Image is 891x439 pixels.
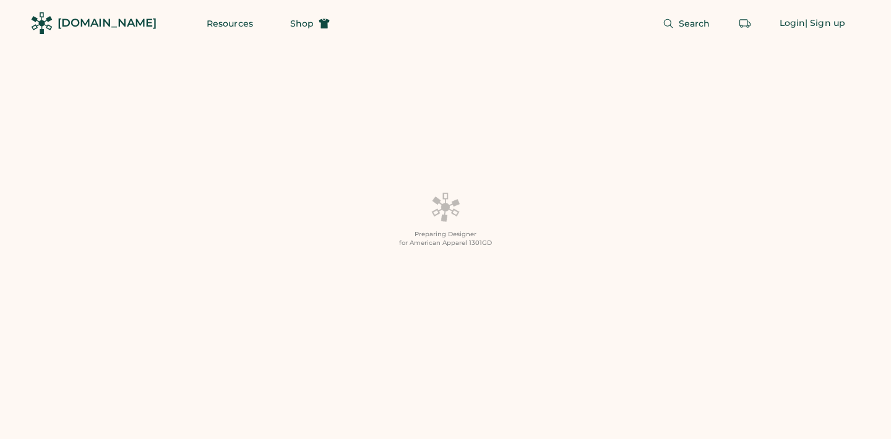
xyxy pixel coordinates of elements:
[399,230,492,247] div: Preparing Designer for American Apparel 1301GD
[805,17,845,30] div: | Sign up
[290,19,314,28] span: Shop
[648,11,725,36] button: Search
[275,11,345,36] button: Shop
[679,19,710,28] span: Search
[31,12,53,34] img: Rendered Logo - Screens
[192,11,268,36] button: Resources
[431,192,460,223] img: Platens-Black-Loader-Spin-rich%20black.webp
[733,11,757,36] button: Retrieve an order
[58,15,157,31] div: [DOMAIN_NAME]
[780,17,806,30] div: Login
